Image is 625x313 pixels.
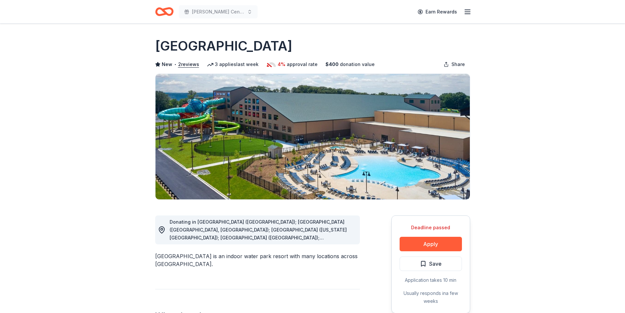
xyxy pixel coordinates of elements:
[400,257,462,271] button: Save
[429,259,442,268] span: Save
[278,60,285,68] span: 4%
[325,60,339,68] span: $ 400
[400,289,462,305] div: Usually responds in a few weeks
[155,252,360,268] div: [GEOGRAPHIC_DATA] is an indoor water park resort with many locations across [GEOGRAPHIC_DATA].
[207,60,259,68] div: 3 applies last week
[156,74,470,199] img: Image for Great Wolf Lodge
[414,6,461,18] a: Earn Rewards
[174,62,176,67] span: •
[170,219,347,311] span: Donating in [GEOGRAPHIC_DATA] ([GEOGRAPHIC_DATA]); [GEOGRAPHIC_DATA] ([GEOGRAPHIC_DATA], [GEOGRAP...
[162,60,172,68] span: New
[178,60,199,68] button: 2reviews
[155,4,174,19] a: Home
[451,60,465,68] span: Share
[400,224,462,232] div: Deadline passed
[400,276,462,284] div: Application takes 10 min
[400,237,462,251] button: Apply
[155,37,292,55] h1: [GEOGRAPHIC_DATA]
[438,58,470,71] button: Share
[179,5,258,18] button: [PERSON_NAME] Central Booster Bash 2025
[287,60,318,68] span: approval rate
[340,60,375,68] span: donation value
[192,8,244,16] span: [PERSON_NAME] Central Booster Bash 2025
